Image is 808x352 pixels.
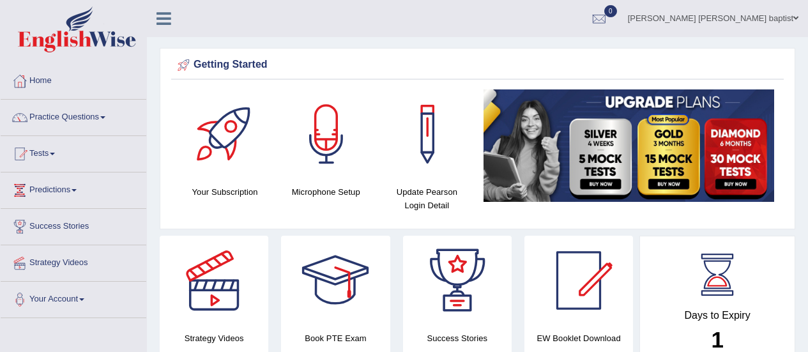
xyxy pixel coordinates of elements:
h4: Strategy Videos [160,332,268,345]
a: Home [1,63,146,95]
a: Strategy Videos [1,245,146,277]
a: Predictions [1,172,146,204]
h4: Update Pearson Login Detail [383,185,471,212]
a: Success Stories [1,209,146,241]
b: 1 [711,327,723,352]
h4: EW Booklet Download [524,332,633,345]
div: Getting Started [174,56,781,75]
span: 0 [604,5,617,17]
img: small5.jpg [484,89,774,202]
a: Your Account [1,282,146,314]
h4: Book PTE Exam [281,332,390,345]
h4: Success Stories [403,332,512,345]
h4: Your Subscription [181,185,269,199]
a: Practice Questions [1,100,146,132]
a: Tests [1,136,146,168]
h4: Days to Expiry [654,310,781,321]
h4: Microphone Setup [282,185,370,199]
